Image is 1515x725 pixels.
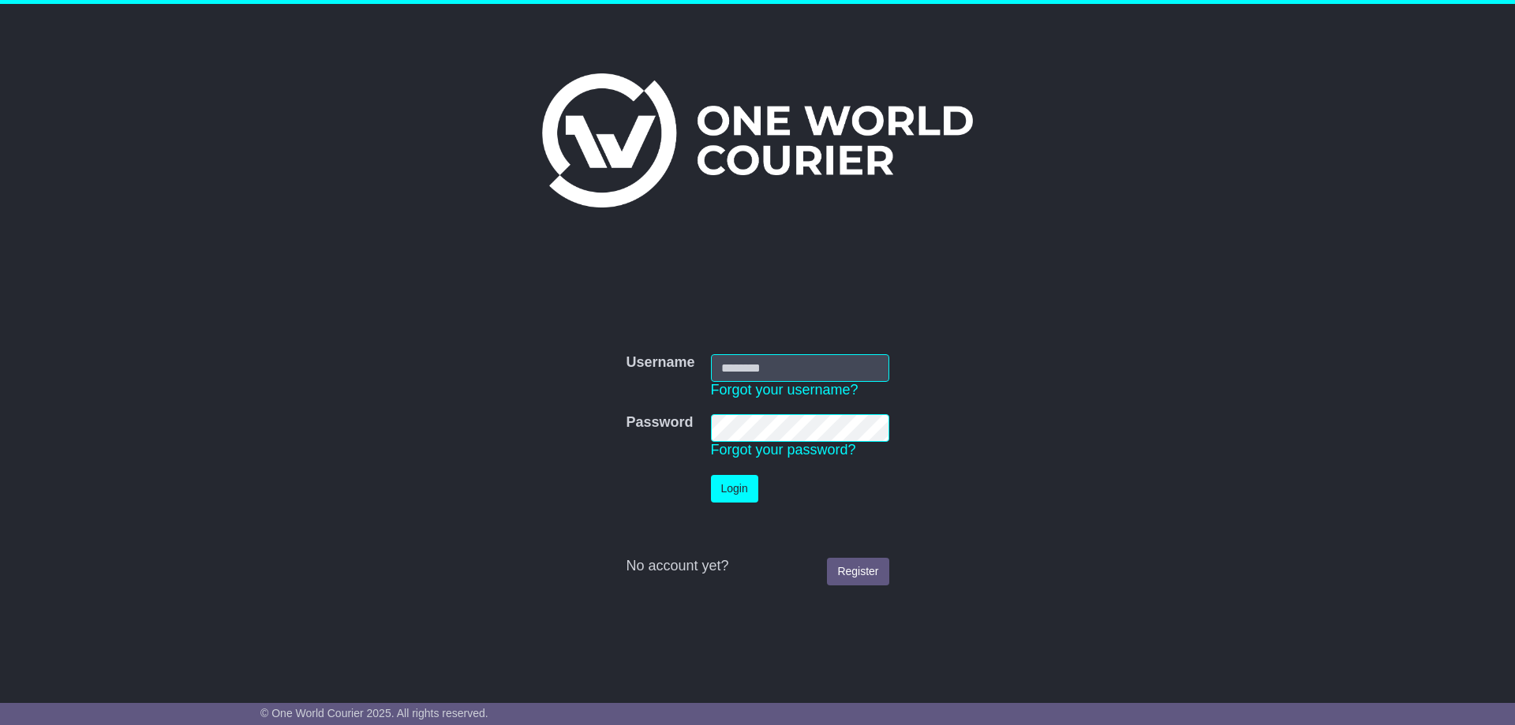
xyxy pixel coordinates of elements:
img: One World [542,73,973,207]
button: Login [711,475,758,503]
div: No account yet? [626,558,888,575]
a: Forgot your username? [711,382,858,398]
a: Register [827,558,888,585]
span: © One World Courier 2025. All rights reserved. [260,707,488,719]
label: Username [626,354,694,372]
label: Password [626,414,693,432]
a: Forgot your password? [711,442,856,458]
